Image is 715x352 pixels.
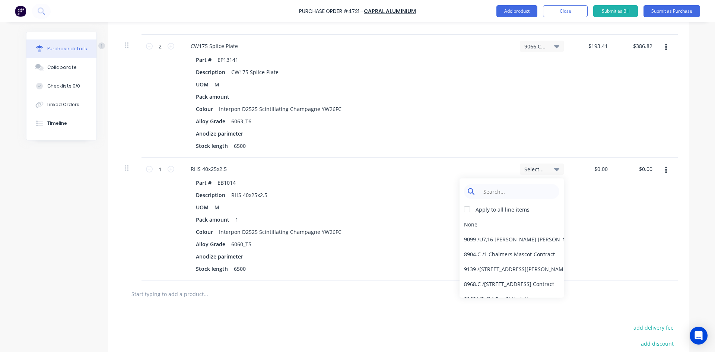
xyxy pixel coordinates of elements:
button: Checklists 0/0 [26,77,96,95]
div: Colour [193,226,216,237]
div: Anodize parimeter [193,128,246,139]
div: M [212,79,223,90]
div: RHS 40x25x2.5 [185,164,233,174]
div: EP13141 [214,54,241,65]
div: Alloy Grade [193,116,228,127]
button: Close [543,5,588,17]
div: UOM [193,202,212,213]
div: Interpon D2525 Scintillating Champagne YW26FC [216,226,344,237]
input: Search... [479,184,556,199]
input: Start typing to add a product... [131,286,280,301]
div: 1 [232,214,244,225]
div: Purchase Order #4721 - [299,7,363,15]
span: 9066.C / [PERSON_NAME] Contract [524,42,547,50]
div: Colour [193,104,216,114]
button: Collaborate [26,58,96,77]
div: EB1014 [214,177,239,188]
div: Apply to all line items [476,206,530,213]
button: add discount [636,339,678,348]
div: Part # [193,177,214,188]
div: Stock length [193,140,231,151]
button: Add product [496,5,537,17]
div: 9139 / [STREET_ADDRESS][PERSON_NAME] [460,261,564,276]
span: Select... [524,165,547,173]
div: CW175 Splice Plate [228,67,282,77]
div: RHS 40x25x2.5 [228,190,270,200]
div: Alloy Grade [193,239,228,250]
div: 8904.C / 1 Chalmers Mascot-Contract [460,247,564,261]
div: Description [193,67,228,77]
button: Purchase details [26,39,96,58]
div: Stock length [193,263,231,274]
button: add delivery fee [629,323,678,332]
div: 6500 [231,263,249,274]
div: Checklists 0/0 [47,83,80,89]
div: Open Intercom Messenger [690,327,708,345]
button: Submit as Bill [593,5,638,17]
div: Purchase details [47,45,87,52]
div: 6060_T5 [228,239,254,250]
div: 8968.VO / 24 Bay St Variations [460,291,564,306]
div: Pack amount [193,214,232,225]
div: Timeline [47,120,67,127]
div: M [212,202,223,213]
div: Pack amount [193,91,232,102]
div: 6500 [231,140,249,151]
div: None [460,217,564,232]
div: Linked Orders [47,101,79,108]
button: Linked Orders [26,95,96,114]
div: 6063_T6 [228,116,254,127]
div: Interpon D2525 Scintillating Champagne YW26FC [216,104,344,114]
img: Factory [15,6,26,17]
div: Anodize parimeter [193,251,246,262]
div: Description [193,190,228,200]
div: CW175 Splice Plate [185,41,244,51]
div: 8968.C / [STREET_ADDRESS] Contract [460,276,564,291]
button: Submit as Purchase [643,5,700,17]
div: 9099 / U7,16 [PERSON_NAME] [PERSON_NAME] Service [460,232,564,247]
div: Part # [193,54,214,65]
a: Capral Aluminium [364,7,416,15]
button: Timeline [26,114,96,133]
div: Collaborate [47,64,77,71]
div: UOM [193,79,212,90]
